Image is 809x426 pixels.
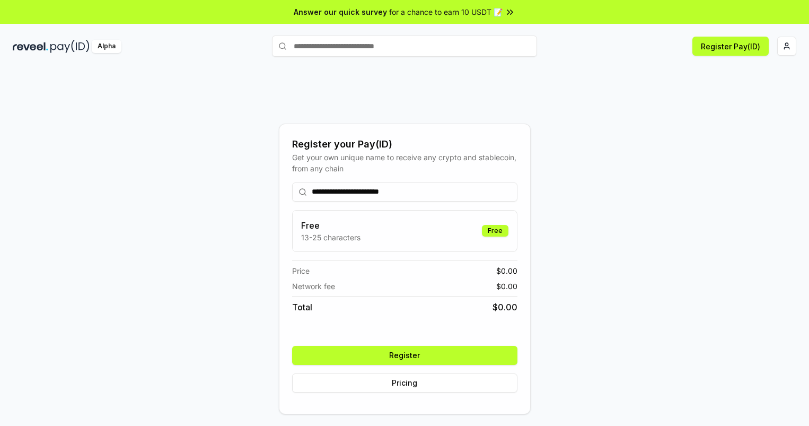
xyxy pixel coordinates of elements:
[692,37,769,56] button: Register Pay(ID)
[389,6,503,18] span: for a chance to earn 10 USDT 📝
[292,281,335,292] span: Network fee
[292,373,517,393] button: Pricing
[292,301,312,314] span: Total
[493,301,517,314] span: $ 0.00
[482,225,508,237] div: Free
[301,219,360,232] h3: Free
[292,265,310,276] span: Price
[13,40,48,53] img: reveel_dark
[496,281,517,292] span: $ 0.00
[50,40,90,53] img: pay_id
[301,232,360,243] p: 13-25 characters
[294,6,387,18] span: Answer our quick survey
[292,152,517,174] div: Get your own unique name to receive any crypto and stablecoin, from any chain
[292,137,517,152] div: Register your Pay(ID)
[92,40,121,53] div: Alpha
[292,346,517,365] button: Register
[496,265,517,276] span: $ 0.00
